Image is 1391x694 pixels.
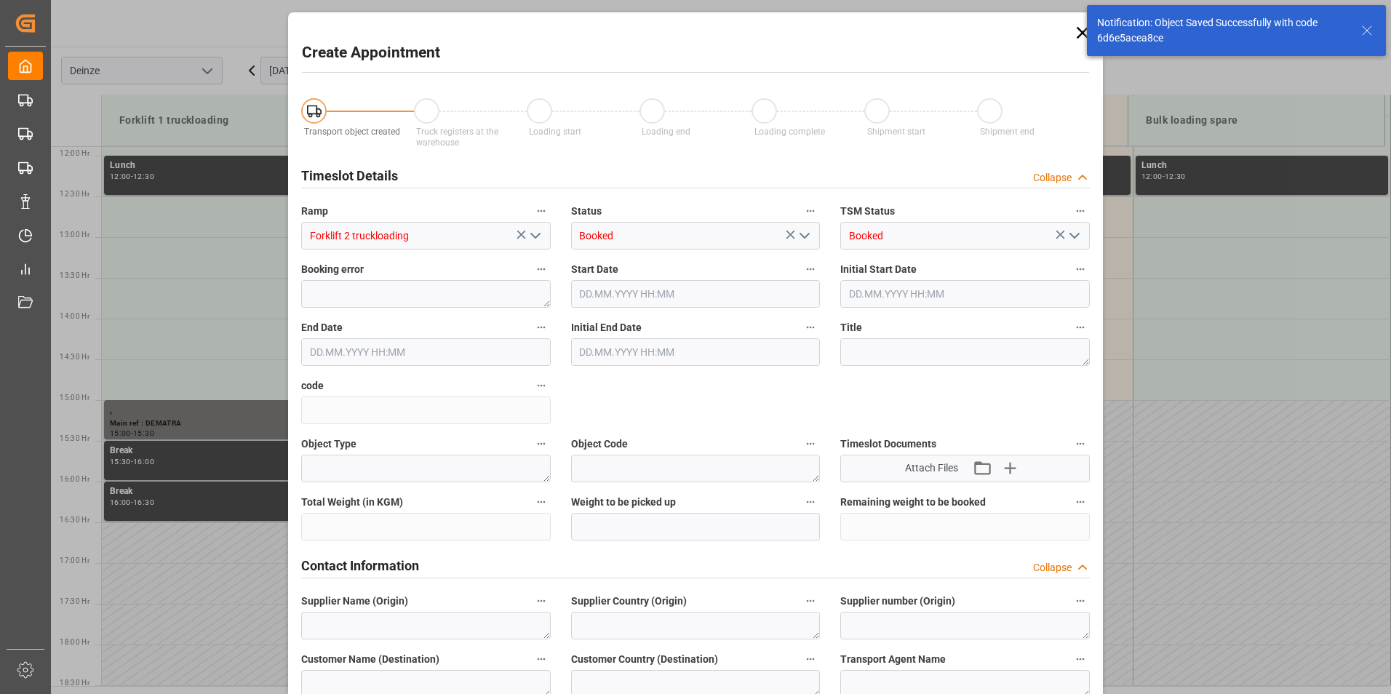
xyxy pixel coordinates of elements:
[302,41,440,65] h2: Create Appointment
[571,222,821,250] input: Type to search/select
[532,492,551,511] button: Total Weight (in KGM)
[416,127,498,148] span: Truck registers at the warehouse
[532,591,551,610] button: Supplier Name (Origin)
[532,202,551,220] button: Ramp
[1071,650,1090,669] button: Transport Agent Name
[1033,170,1072,186] div: Collapse
[801,591,820,610] button: Supplier Country (Origin)
[301,436,356,452] span: Object Type
[301,222,551,250] input: Type to search/select
[801,202,820,220] button: Status
[301,594,408,609] span: Supplier Name (Origin)
[801,434,820,453] button: Object Code
[571,652,718,667] span: Customer Country (Destination)
[571,594,687,609] span: Supplier Country (Origin)
[867,127,925,137] span: Shipment start
[1071,434,1090,453] button: Timeslot Documents
[301,556,419,575] h2: Contact Information
[905,460,958,476] span: Attach Files
[1071,591,1090,610] button: Supplier number (Origin)
[571,338,821,366] input: DD.MM.YYYY HH:MM
[571,262,618,277] span: Start Date
[1071,492,1090,511] button: Remaining weight to be booked
[301,378,324,394] span: code
[301,204,328,219] span: Ramp
[840,652,946,667] span: Transport Agent Name
[523,225,545,247] button: open menu
[840,262,917,277] span: Initial Start Date
[840,436,936,452] span: Timeslot Documents
[301,338,551,366] input: DD.MM.YYYY HH:MM
[1071,318,1090,337] button: Title
[840,594,955,609] span: Supplier number (Origin)
[529,127,581,137] span: Loading start
[1033,560,1072,575] div: Collapse
[301,166,398,186] h2: Timeslot Details
[532,260,551,279] button: Booking error
[801,492,820,511] button: Weight to be picked up
[301,320,343,335] span: End Date
[1071,202,1090,220] button: TSM Status
[532,318,551,337] button: End Date
[1062,225,1084,247] button: open menu
[793,225,815,247] button: open menu
[571,320,642,335] span: Initial End Date
[840,495,986,510] span: Remaining weight to be booked
[571,495,676,510] span: Weight to be picked up
[532,650,551,669] button: Customer Name (Destination)
[642,127,690,137] span: Loading end
[1097,15,1347,46] div: Notification: Object Saved Successfully with code 6d6e5acea8ce
[532,376,551,395] button: code
[571,204,602,219] span: Status
[1071,260,1090,279] button: Initial Start Date
[801,260,820,279] button: Start Date
[840,320,862,335] span: Title
[754,127,825,137] span: Loading complete
[301,652,439,667] span: Customer Name (Destination)
[801,318,820,337] button: Initial End Date
[304,127,400,137] span: Transport object created
[532,434,551,453] button: Object Type
[301,262,364,277] span: Booking error
[980,127,1035,137] span: Shipment end
[801,650,820,669] button: Customer Country (Destination)
[840,280,1090,308] input: DD.MM.YYYY HH:MM
[840,204,895,219] span: TSM Status
[571,436,628,452] span: Object Code
[301,495,403,510] span: Total Weight (in KGM)
[571,280,821,308] input: DD.MM.YYYY HH:MM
